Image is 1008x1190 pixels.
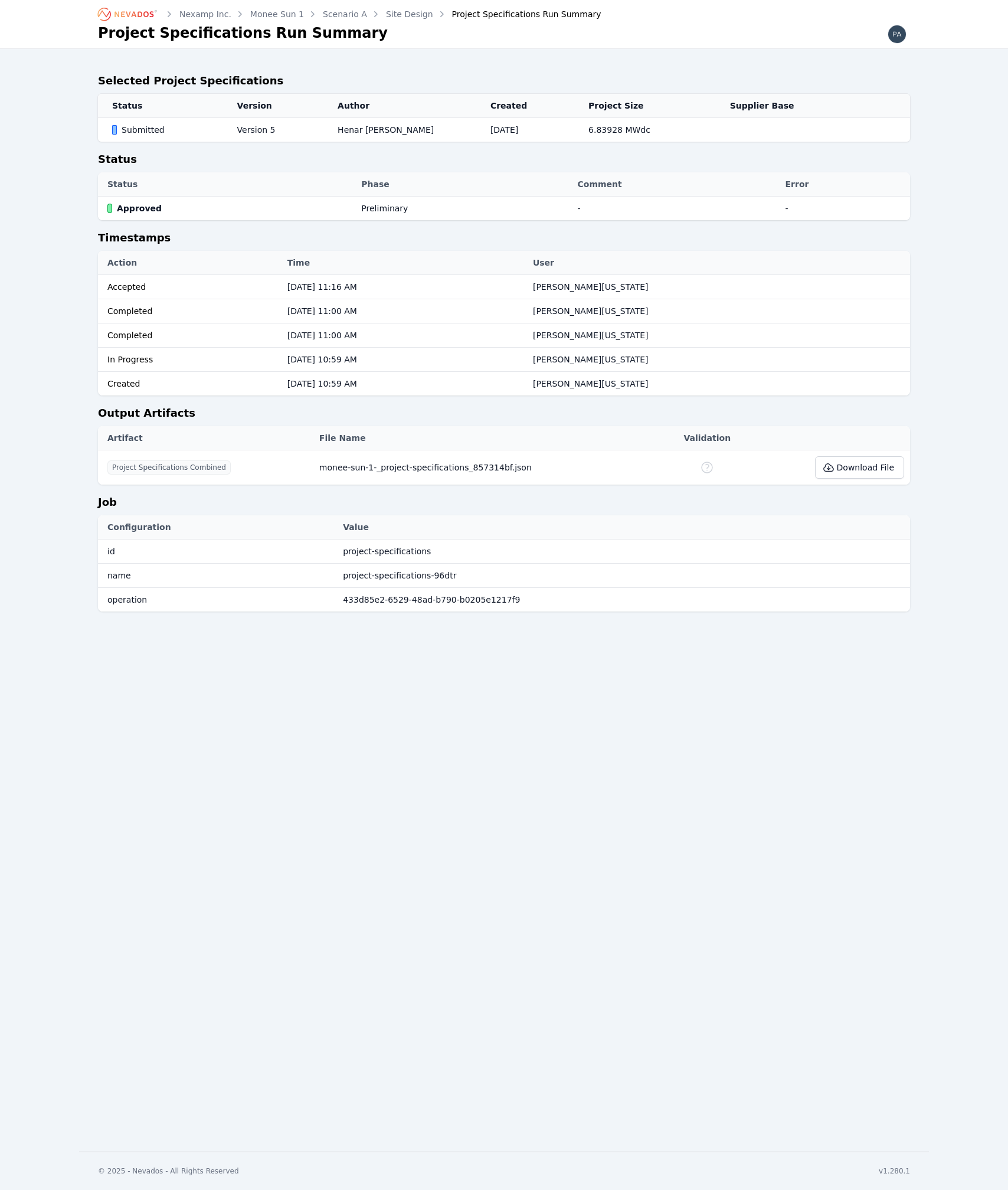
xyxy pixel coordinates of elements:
[476,118,574,142] td: [DATE]
[223,94,324,118] th: Version
[98,118,910,142] tr: SubmittedVersion 5Henar [PERSON_NAME][DATE]6.83928 MWdc
[98,172,355,197] th: Status
[282,323,527,348] td: [DATE] 11:00 AM
[98,494,910,515] h2: Job
[107,378,276,390] div: Created
[107,281,276,293] div: Accepted
[700,460,714,475] div: No Schema
[780,172,910,197] th: Error
[527,251,910,275] th: User
[527,348,910,372] td: [PERSON_NAME][US_STATE]
[107,305,276,317] div: Completed
[527,275,910,299] td: [PERSON_NAME][US_STATE]
[98,251,282,275] th: Action
[98,73,910,94] h2: Selected Project Specifications
[572,197,780,221] td: -
[879,1166,910,1176] div: v1.280.1
[98,94,223,118] th: Status
[716,94,862,118] th: Supplier Base
[527,299,910,323] td: [PERSON_NAME][US_STATE]
[780,197,910,221] td: -
[107,329,276,341] div: Completed
[337,515,910,540] th: Value
[476,94,574,118] th: Created
[107,354,276,365] div: In Progress
[112,124,217,136] div: Submitted
[107,460,231,475] span: Project Specifications Combined
[361,202,408,214] div: Preliminary
[323,118,476,142] td: Henar [PERSON_NAME]
[98,151,910,172] h2: Status
[223,118,324,142] td: Version 5
[323,94,476,118] th: Author
[98,5,601,24] nav: Breadcrumb
[117,202,162,214] span: Approved
[436,8,601,20] div: Project Specifications Run Summary
[98,515,337,540] th: Configuration
[282,275,527,299] td: [DATE] 11:16 AM
[323,8,367,20] a: Scenario A
[98,24,388,42] h1: Project Specifications Run Summary
[98,1166,239,1176] div: © 2025 - Nevados - All Rights Reserved
[250,8,304,20] a: Monee Sun 1
[527,372,910,396] td: [PERSON_NAME][US_STATE]
[337,588,910,612] td: 433d85e2-6529-48ad-b790-b0205e1217f9
[815,456,904,479] button: Download File
[355,172,571,197] th: Phase
[98,426,313,450] th: Artifact
[337,564,910,588] td: project-specifications-96dtr
[574,94,716,118] th: Project Size
[572,172,780,197] th: Comment
[282,299,527,323] td: [DATE] 11:00 AM
[386,8,433,20] a: Site Design
[98,405,910,426] h2: Output Artifacts
[527,323,910,348] td: [PERSON_NAME][US_STATE]
[282,251,527,275] th: Time
[574,118,716,142] td: 6.83928 MWdc
[107,547,115,556] span: id
[98,230,910,251] h2: Timestamps
[337,540,910,564] td: project-specifications
[282,372,527,396] td: [DATE] 10:59 AM
[282,348,527,372] td: [DATE] 10:59 AM
[662,426,753,450] th: Validation
[107,595,147,604] span: operation
[179,8,231,20] a: Nexamp Inc.
[319,463,532,472] span: monee-sun-1-_project-specifications_857314bf.json
[107,571,131,580] span: name
[313,426,662,450] th: File Name
[888,25,906,44] img: patrick@nevados.solar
